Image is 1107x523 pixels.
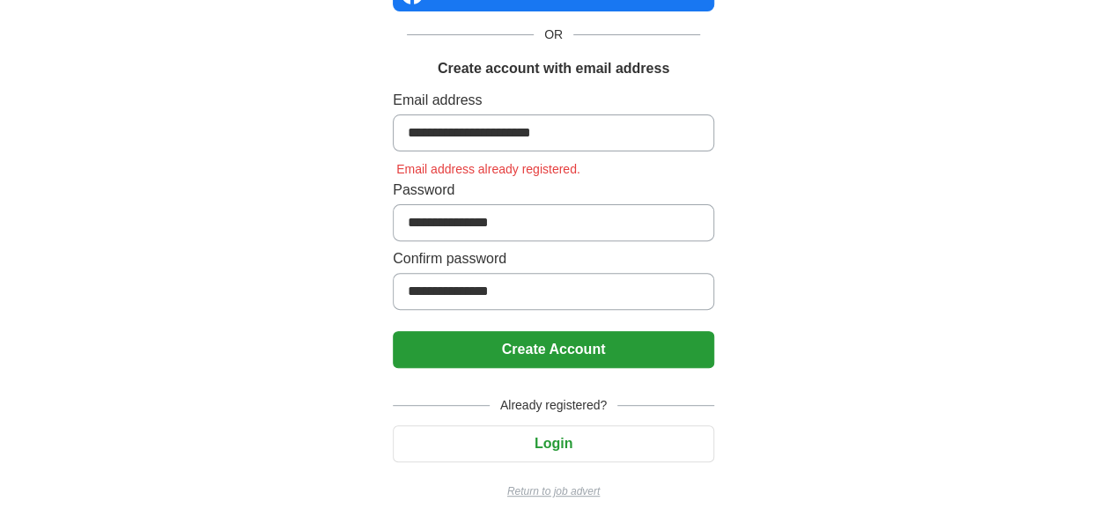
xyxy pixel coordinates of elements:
[393,90,714,111] label: Email address
[393,425,714,462] button: Login
[393,248,714,269] label: Confirm password
[490,396,617,415] span: Already registered?
[393,331,714,368] button: Create Account
[393,436,714,451] a: Login
[534,26,573,44] span: OR
[393,162,584,176] span: Email address already registered.
[393,180,714,201] label: Password
[393,483,714,499] a: Return to job advert
[438,58,669,79] h1: Create account with email address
